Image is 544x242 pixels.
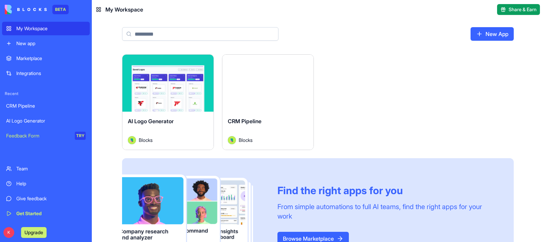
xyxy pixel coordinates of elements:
[509,6,537,13] span: Share & Earn
[21,227,47,238] button: Upgrade
[122,54,214,150] a: AI Logo GeneratorAvatarBlocks
[16,55,86,62] div: Marketplace
[6,117,86,124] div: AI Logo Generator
[239,136,253,144] span: Blocks
[2,192,90,205] a: Give feedback
[2,67,90,80] a: Integrations
[2,52,90,65] a: Marketplace
[52,5,69,14] div: BETA
[128,118,174,125] span: AI Logo Generator
[16,70,86,77] div: Integrations
[16,195,86,202] div: Give feedback
[2,22,90,35] a: My Workspace
[16,25,86,32] div: My Workspace
[16,180,86,187] div: Help
[16,40,86,47] div: New app
[105,5,143,14] span: My Workspace
[75,132,86,140] div: TRY
[228,118,261,125] span: CRM Pipeline
[5,5,47,14] img: logo
[2,129,90,143] a: Feedback FormTRY
[5,5,69,14] a: BETA
[2,177,90,190] a: Help
[497,4,540,15] button: Share & Earn
[3,227,14,238] span: K
[2,162,90,175] a: Team
[21,229,47,236] a: Upgrade
[2,91,90,96] span: Recent
[139,136,153,144] span: Blocks
[2,37,90,50] a: New app
[128,136,136,144] img: Avatar
[2,207,90,220] a: Get Started
[277,202,497,221] div: From simple automations to full AI teams, find the right apps for your work
[222,54,314,150] a: CRM PipelineAvatarBlocks
[6,103,86,109] div: CRM Pipeline
[16,165,86,172] div: Team
[2,99,90,113] a: CRM Pipeline
[471,27,514,41] a: New App
[16,210,86,217] div: Get Started
[2,114,90,128] a: AI Logo Generator
[228,136,236,144] img: Avatar
[6,132,70,139] div: Feedback Form
[277,184,497,197] div: Find the right apps for you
